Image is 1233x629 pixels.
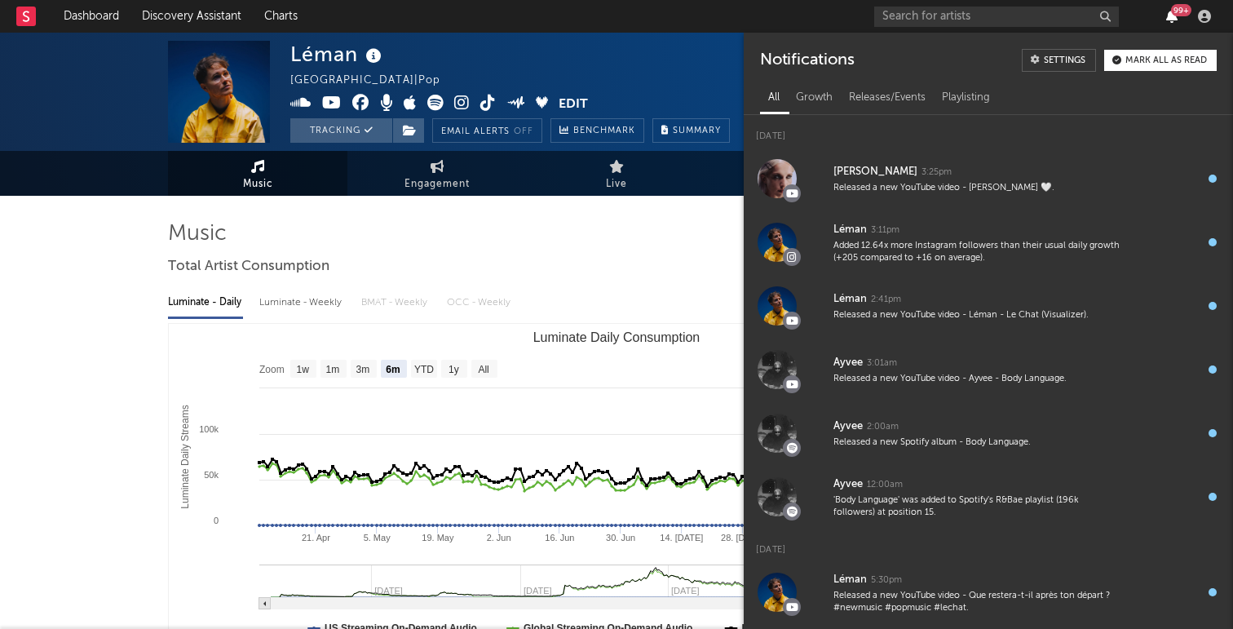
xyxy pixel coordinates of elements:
em: Off [514,127,533,136]
button: 99+ [1166,10,1178,23]
div: Settings [1044,56,1085,65]
div: 5:30pm [871,574,902,587]
a: Léman5:30pmReleased a new YouTube video - Que restera-t-il après ton départ ? #newmusic #popmusic... [744,560,1233,624]
div: Ayvee [833,417,863,436]
button: Summary [652,118,730,143]
div: Luminate - Weekly [259,289,345,317]
span: Live [606,175,627,194]
text: 16. Jun [545,533,574,543]
div: Léman [833,290,867,309]
button: Edit [559,95,588,115]
span: Summary [673,126,721,135]
a: Léman3:11pmAdded 12.64x more Instagram followers than their usual daily growth (+205 compared to ... [744,210,1233,274]
div: 12:00am [867,479,903,491]
div: Notifications [760,49,854,72]
div: Released a new YouTube video - [PERSON_NAME] 🤍. [833,182,1120,194]
text: 1y [449,364,459,375]
div: Ayvee [833,475,863,494]
span: Total Artist Consumption [168,257,329,277]
div: Released a new Spotify album - Body Language. [833,436,1120,449]
text: Luminate Daily Consumption [533,330,700,344]
text: 5. May [364,533,391,543]
div: Léman [833,570,867,590]
a: Music [168,151,347,196]
text: 21. Apr [302,533,330,543]
a: [PERSON_NAME]3:25pmReleased a new YouTube video - [PERSON_NAME] 🤍. [744,147,1233,210]
a: Ayvee3:01amReleased a new YouTube video - Ayvee - Body Language. [744,338,1233,401]
div: Léman [290,41,386,68]
text: 2. Jun [487,533,511,543]
text: 50k [204,470,219,480]
a: Léman2:41pmReleased a new YouTube video - Léman - Le Chat (Visualizer). [744,274,1233,338]
text: YTD [414,364,434,375]
input: Search for artists [874,7,1119,27]
div: Playlisting [934,84,998,112]
div: 3:11pm [871,224,899,237]
div: 2:00am [867,421,899,433]
a: Settings [1022,49,1096,72]
div: Growth [788,84,841,112]
div: Added 12.64x more Instagram followers than their usual daily growth (+205 compared to +16 on aver... [833,240,1120,265]
text: 6m [386,364,400,375]
text: Zoom [259,364,285,375]
div: 99 + [1171,4,1191,16]
div: Mark all as read [1125,56,1207,65]
button: Mark all as read [1104,50,1217,71]
div: Releases/Events [841,84,934,112]
div: [GEOGRAPHIC_DATA] | Pop [290,71,459,91]
div: Léman [833,220,867,240]
a: Audience [706,151,886,196]
text: 19. May [422,533,454,543]
div: Ayvee [833,353,863,373]
div: Released a new YouTube video - Ayvee - Body Language. [833,373,1120,385]
div: [DATE] [744,529,1233,560]
text: 1m [326,364,340,375]
a: Ayvee12:00am'Body Language' was added to Spotify's R&Bae playlist (196k followers) at position 15. [744,465,1233,529]
div: 3:25pm [921,166,952,179]
text: 100k [199,424,219,434]
span: Music [243,175,273,194]
a: Engagement [347,151,527,196]
a: Live [527,151,706,196]
text: 0 [214,516,219,525]
text: 30. Jun [606,533,635,543]
div: Released a new YouTube video - Léman - Le Chat (Visualizer). [833,309,1120,321]
text: 3m [356,364,370,375]
text: All [478,364,488,375]
div: [PERSON_NAME] [833,162,917,182]
a: Ayvee2:00amReleased a new Spotify album - Body Language. [744,401,1233,465]
a: Benchmark [550,118,644,143]
button: Tracking [290,118,392,143]
button: Email AlertsOff [432,118,542,143]
div: Released a new YouTube video - Que restera-t-il après ton départ ? #newmusic #popmusic #lechat. [833,590,1120,615]
text: 14. [DATE] [660,533,703,543]
text: 28. [DATE] [721,533,764,543]
div: [DATE] [744,115,1233,147]
span: Benchmark [573,122,635,141]
text: 1w [297,364,310,375]
span: Engagement [404,175,470,194]
div: Luminate - Daily [168,289,243,317]
div: 'Body Language' was added to Spotify's R&Bae playlist (196k followers) at position 15. [833,494,1120,520]
div: 3:01am [867,357,897,370]
text: Luminate Daily Streams [179,405,191,508]
div: 2:41pm [871,294,901,306]
div: All [760,84,788,112]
